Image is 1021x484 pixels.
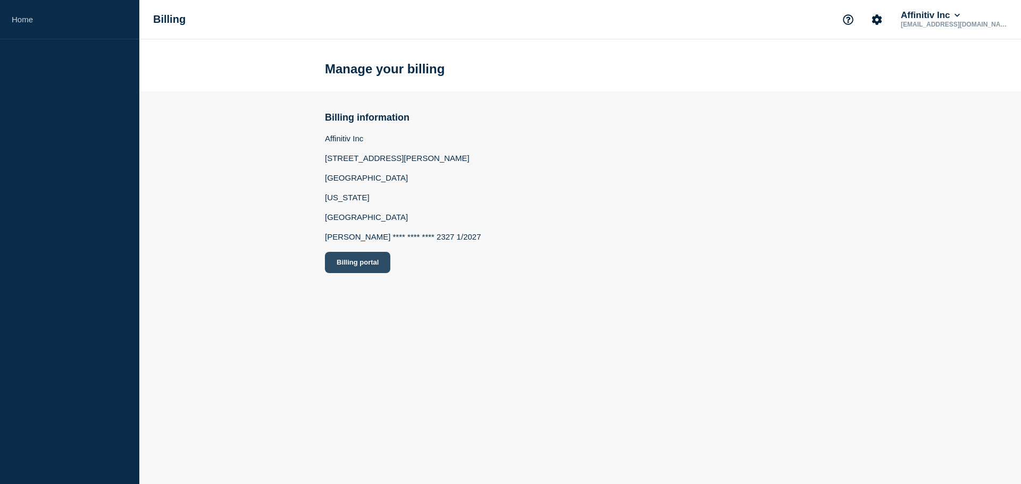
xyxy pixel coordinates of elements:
[899,21,1009,28] p: [EMAIL_ADDRESS][DOMAIN_NAME]
[866,9,888,31] button: Account settings
[325,112,481,123] h2: Billing information
[325,252,390,273] button: Billing portal
[325,62,445,77] h1: Manage your billing
[153,13,186,26] h1: Billing
[325,193,481,202] p: [US_STATE]
[325,213,481,222] p: [GEOGRAPHIC_DATA]
[325,154,481,163] p: [STREET_ADDRESS][PERSON_NAME]
[325,173,481,182] p: [GEOGRAPHIC_DATA]
[325,134,481,143] p: Affinitiv Inc
[899,10,962,21] button: Affinitiv Inc
[325,252,481,273] a: Billing portal
[837,9,859,31] button: Support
